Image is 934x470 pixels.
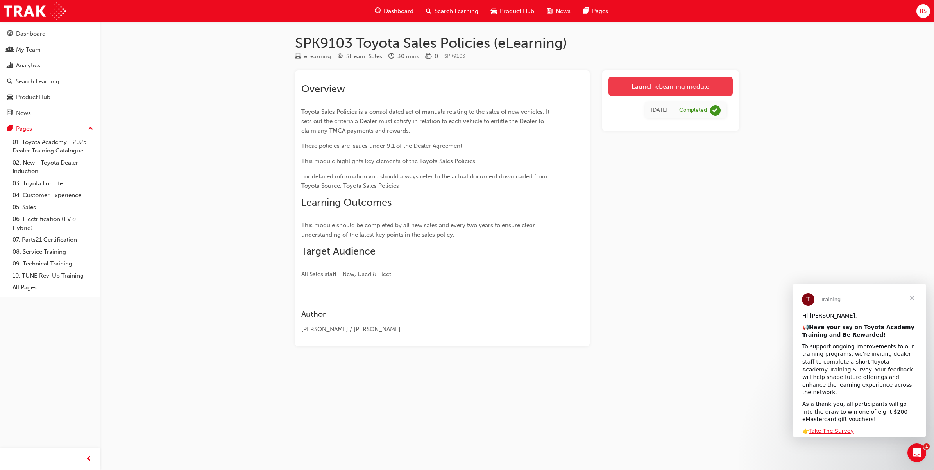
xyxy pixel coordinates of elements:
[388,52,419,61] div: Duration
[9,282,97,294] a: All Pages
[9,201,97,213] a: 05. Sales
[301,158,477,165] span: This module highlights key elements of the Toyota Sales Policies.
[301,196,392,208] span: Learning Outcomes
[7,62,13,69] span: chart-icon
[388,53,394,60] span: clock-icon
[86,454,92,464] span: prev-icon
[435,52,438,61] div: 0
[9,213,97,234] a: 06. Electrification (EV & Hybrid)
[9,270,97,282] a: 10. TUNE Rev-Up Training
[4,2,66,20] img: Trak
[88,124,93,134] span: up-icon
[16,93,50,102] div: Product Hub
[9,246,97,258] a: 08. Service Training
[384,7,413,16] span: Dashboard
[16,124,32,133] div: Pages
[16,29,46,38] div: Dashboard
[9,234,97,246] a: 07. Parts21 Certification
[7,126,13,133] span: pages-icon
[369,3,420,19] a: guage-iconDashboard
[3,43,97,57] a: My Team
[444,53,465,59] span: Learning resource code
[547,6,553,16] span: news-icon
[7,30,13,38] span: guage-icon
[16,109,31,118] div: News
[301,108,551,134] span: Toyota Sales Policies is a consolidated set of manuals relating to the sales of new vehicles. It ...
[651,106,667,115] div: Thu Aug 24 2023 00:00:00 GMT+1000 (Australian Eastern Standard Time)
[3,58,97,73] a: Analytics
[3,106,97,120] a: News
[16,77,59,86] div: Search Learning
[9,178,97,190] a: 03. Toyota For Life
[301,222,537,238] span: This module should be completed by all new sales and every two years to ensure clear understandin...
[295,52,331,61] div: Type
[375,6,381,16] span: guage-icon
[3,27,97,41] a: Dashboard
[346,52,382,61] div: Stream: Sales
[679,107,707,114] div: Completed
[7,94,13,101] span: car-icon
[16,61,40,70] div: Analytics
[7,47,13,54] span: people-icon
[9,157,97,178] a: 02. New - Toyota Dealer Induction
[304,52,331,61] div: eLearning
[301,271,391,278] span: All Sales staff - New, Used & Fleet
[3,122,97,136] button: Pages
[9,258,97,270] a: 09. Technical Training
[540,3,577,19] a: news-iconNews
[3,25,97,122] button: DashboardMy TeamAnalyticsSearch LearningProduct HubNews
[608,77,733,96] a: Launch eLearning module
[301,142,464,149] span: These policies are issues under 9.1 of the Dealer Agreement.
[301,83,345,95] span: Overview
[426,52,438,61] div: Price
[3,90,97,104] a: Product Hub
[923,443,930,450] span: 1
[592,7,608,16] span: Pages
[3,74,97,89] a: Search Learning
[485,3,540,19] a: car-iconProduct Hub
[491,6,497,16] span: car-icon
[426,53,431,60] span: money-icon
[295,34,739,52] h1: SPK9103 Toyota Sales Policies (eLearning)
[16,45,41,54] div: My Team
[9,189,97,201] a: 04. Customer Experience
[337,53,343,60] span: target-icon
[337,52,382,61] div: Stream
[420,3,485,19] a: search-iconSearch Learning
[9,136,97,157] a: 01. Toyota Academy - 2025 Dealer Training Catalogue
[556,7,571,16] span: News
[301,310,555,319] h3: Author
[301,173,549,189] span: For detailed information you should always refer to the actual document downloaded from Toyota So...
[7,110,13,117] span: news-icon
[7,78,13,85] span: search-icon
[435,7,478,16] span: Search Learning
[577,3,614,19] a: pages-iconPages
[710,105,721,116] span: learningRecordVerb_COMPLETE-icon
[301,325,555,334] div: [PERSON_NAME] / [PERSON_NAME]
[907,443,926,462] iframe: Intercom live chat
[920,7,927,16] span: BS
[295,53,301,60] span: learningResourceType_ELEARNING-icon
[426,6,431,16] span: search-icon
[397,52,419,61] div: 30 mins
[583,6,589,16] span: pages-icon
[301,245,376,257] span: Target Audience
[793,284,926,437] iframe: Intercom live chat message
[916,4,930,18] button: BS
[500,7,534,16] span: Product Hub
